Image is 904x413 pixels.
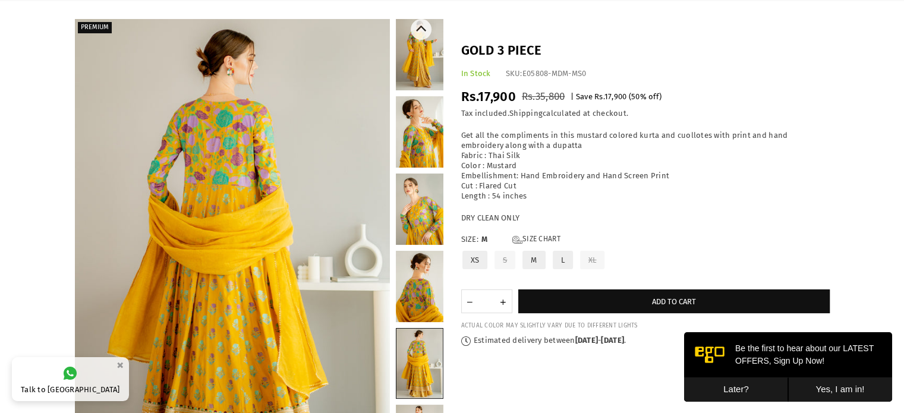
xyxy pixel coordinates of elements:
label: Size: [461,235,830,245]
p: Get all the compliments in this mustard colored kurta and cuollotes with print and hand embroider... [461,131,830,201]
label: S [493,250,516,271]
span: Rs.17,900 [461,89,516,105]
iframe: webpush-onsite [684,332,892,401]
button: × [113,355,127,375]
span: Add to cart [652,297,696,306]
label: M [521,250,546,271]
label: XL [579,250,606,271]
button: Yes, I am in! [104,45,208,70]
span: | [571,92,574,101]
a: Talk to [GEOGRAPHIC_DATA] [12,357,129,401]
time: [DATE] [575,336,599,345]
h1: Gold 3 piece [461,42,830,60]
label: L [552,250,574,271]
button: Previous [411,19,431,40]
span: Rs.17,900 [594,92,626,101]
div: ACTUAL COLOR MAY SLIGHTLY VARY DUE TO DIFFERENT LIGHTS [461,323,830,330]
label: PREMIUM [78,22,112,33]
div: SKU: [506,69,587,79]
span: In Stock [461,69,491,78]
a: Size Chart [512,235,560,245]
button: Add to cart [518,290,830,314]
p: Estimated delivery between - . [461,336,830,346]
span: E05808-MDM-MS0 [522,69,587,78]
span: 50 [631,92,640,101]
p: DRY CLEAN ONLY [461,213,830,223]
span: Rs.35,800 [522,90,565,103]
span: ( % off) [629,92,662,101]
time: [DATE] [601,336,624,345]
div: Tax included. calculated at checkout. [461,109,830,119]
label: XS [461,250,489,271]
span: Save [576,92,593,101]
a: Shipping [509,109,543,118]
span: M [481,235,505,245]
quantity-input: Quantity [461,290,512,314]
